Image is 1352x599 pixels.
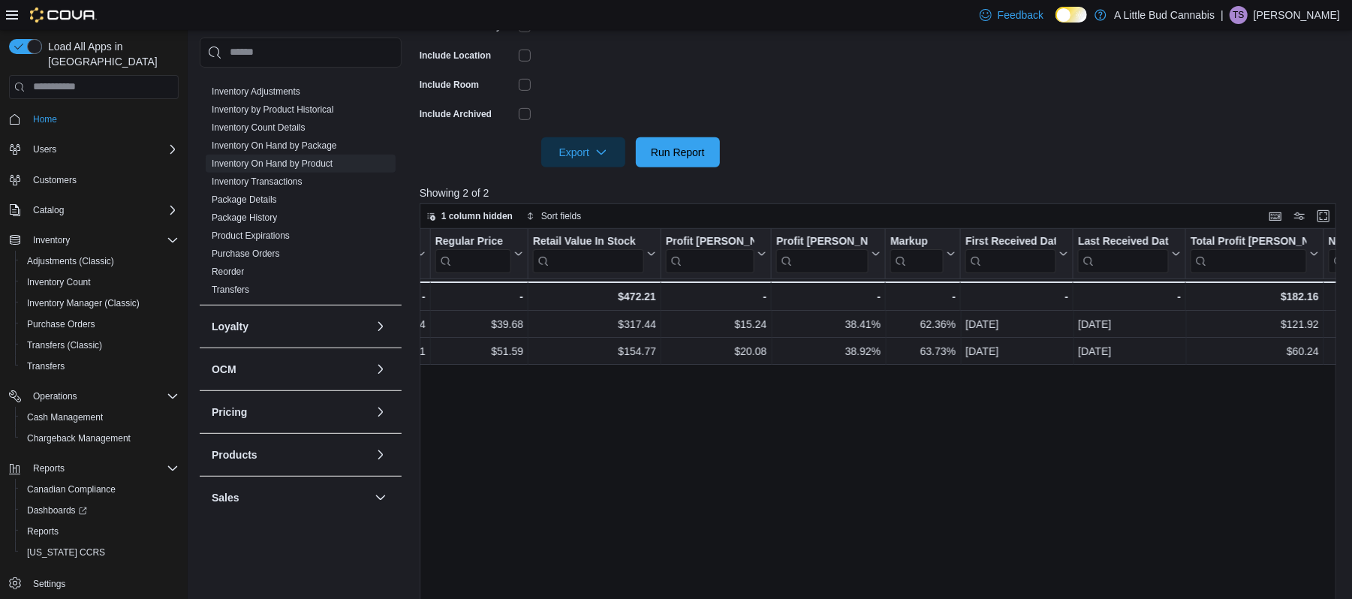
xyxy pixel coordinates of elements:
span: Inventory On Hand by Product [212,158,333,170]
a: Inventory On Hand by Package [212,140,337,151]
div: Markup [890,234,944,272]
button: 1 column hidden [420,207,519,225]
button: Catalog [27,201,70,219]
span: Adjustments (Classic) [21,252,179,270]
span: Dashboards [27,504,87,516]
span: Inventory by Product Historical [212,104,334,116]
div: $31.51 [292,342,425,360]
a: Inventory On Hand by Product [212,158,333,169]
span: Feedback [998,8,1043,23]
span: Transfers [21,357,179,375]
span: Inventory Adjustments [212,86,300,98]
span: Transfers (Classic) [27,339,102,351]
span: Operations [33,390,77,402]
a: Inventory by Product Historical [212,104,334,115]
div: First Received Date [965,234,1056,272]
span: Load All Apps in [GEOGRAPHIC_DATA] [42,39,179,69]
span: 1 column hidden [441,210,513,222]
button: Cash Management [15,407,185,428]
span: Operations [27,387,179,405]
span: Purchase Orders [21,315,179,333]
span: Home [27,110,179,128]
a: Customers [27,171,83,189]
button: Markup [890,234,956,272]
h3: Loyalty [212,319,248,334]
button: Products [212,447,369,462]
a: Reports [21,522,65,540]
button: Profit [PERSON_NAME] (%) [776,234,881,272]
div: - [890,287,956,306]
span: Inventory Count [27,276,91,288]
span: Package History [212,212,277,224]
button: Pricing [372,403,390,421]
p: Showing 2 of 2 [420,185,1346,200]
span: Run Report [651,145,705,160]
span: Washington CCRS [21,543,179,561]
a: Settings [27,575,71,593]
span: Inventory [27,231,179,249]
button: Chargeback Management [15,428,185,449]
div: - [1078,287,1181,306]
span: Chargeback Management [21,429,179,447]
div: $15.24 [666,315,766,333]
div: Last Received Date [1078,234,1169,272]
a: Package Details [212,194,277,205]
span: [US_STATE] CCRS [27,546,105,558]
a: Product Expirations [212,230,290,241]
a: Inventory Count [21,273,97,291]
button: Home [3,108,185,130]
button: Canadian Compliance [15,479,185,500]
button: Loyalty [212,319,369,334]
p: | [1221,6,1224,24]
a: Home [27,110,63,128]
a: Inventory Adjustments [212,86,300,97]
button: Keyboard shortcuts [1266,207,1284,225]
div: $154.77 [533,342,656,360]
span: Package Details [212,194,277,206]
a: Purchase Orders [212,248,280,259]
div: Retail Value In Stock [533,234,644,272]
span: Inventory Transactions [212,176,303,188]
div: Markup [890,234,944,248]
button: Enter fullscreen [1314,207,1332,225]
span: Inventory [33,234,70,246]
span: TS [1233,6,1244,24]
span: Reorder [212,266,244,278]
button: Pricing [212,405,369,420]
span: Customers [27,170,179,189]
span: Canadian Compliance [27,483,116,495]
img: Cova [30,8,97,23]
div: - [965,287,1068,306]
button: Reports [15,521,185,542]
button: Users [27,140,62,158]
span: Export [550,137,616,167]
span: Settings [33,578,65,590]
div: - [292,287,425,306]
span: Product Expirations [212,230,290,242]
button: Users [3,139,185,160]
button: Reports [3,458,185,479]
span: Users [27,140,179,158]
a: Inventory Manager (Classic) [21,294,146,312]
div: $24.44 [292,315,425,333]
span: Catalog [27,201,179,219]
span: Inventory Manager (Classic) [21,294,179,312]
button: Transfers (Classic) [15,335,185,356]
button: Loyalty [372,318,390,336]
div: [DATE] [1078,342,1181,360]
div: $51.59 [435,342,523,360]
span: Chargeback Management [27,432,131,444]
span: Cash Management [27,411,103,423]
button: Purchase Orders [15,314,185,335]
a: Reorder [212,266,244,277]
span: Purchase Orders [27,318,95,330]
button: OCM [372,360,390,378]
label: Include Location [420,50,491,62]
div: $20.08 [666,342,766,360]
button: Total Profit [PERSON_NAME] ($) [1191,234,1319,272]
button: Catalog [3,200,185,221]
div: $121.92 [1191,315,1319,333]
button: Settings [3,572,185,594]
span: Transfers [212,284,249,296]
button: Operations [3,386,185,407]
